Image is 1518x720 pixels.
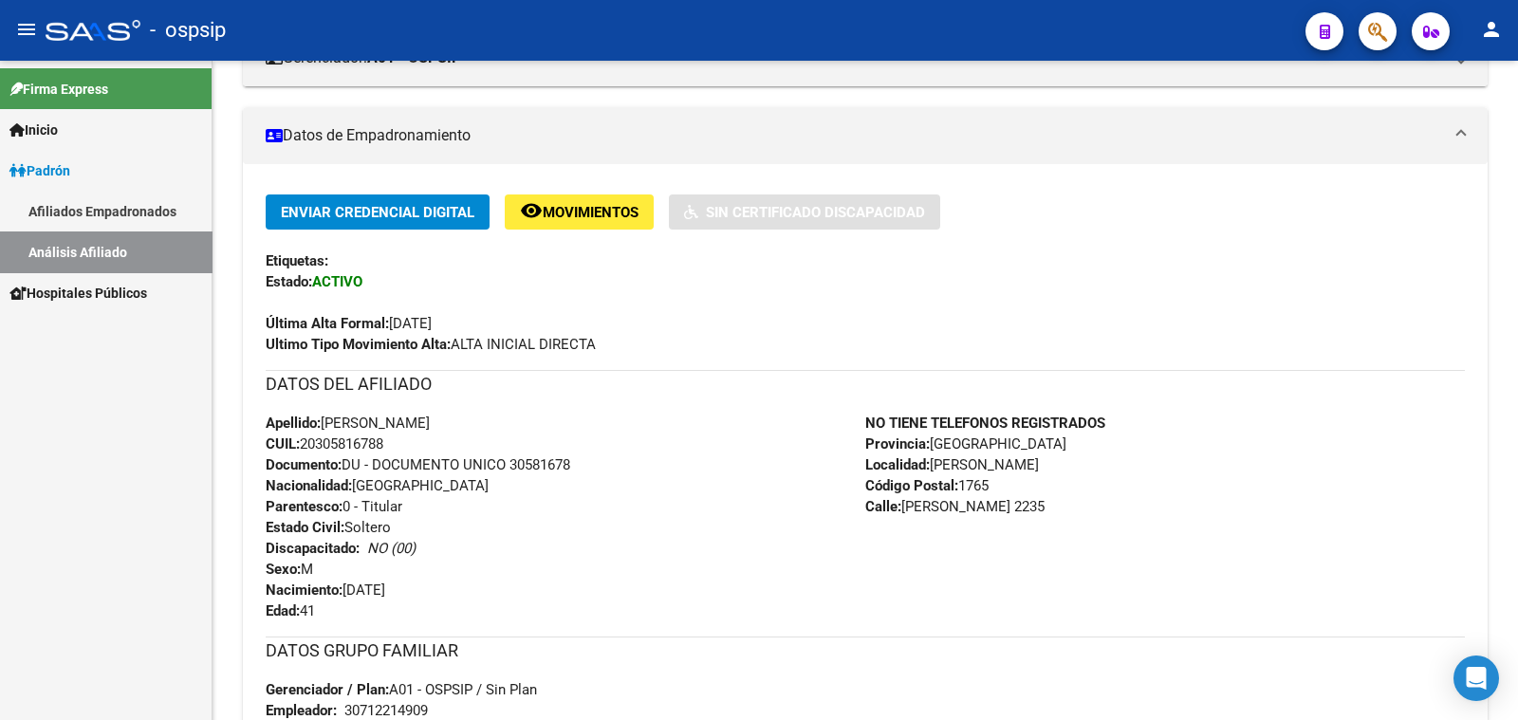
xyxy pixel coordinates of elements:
h3: DATOS GRUPO FAMILIAR [266,637,1465,664]
span: Enviar Credencial Digital [281,204,474,221]
span: [PERSON_NAME] 2235 [865,498,1045,515]
span: [DATE] [266,315,432,332]
strong: Localidad: [865,456,930,473]
mat-expansion-panel-header: Datos de Empadronamiento [243,107,1488,164]
strong: Parentesco: [266,498,342,515]
span: Padrón [9,160,70,181]
button: Movimientos [505,194,654,230]
mat-icon: remove_red_eye [520,199,543,222]
strong: Calle: [865,498,901,515]
span: DU - DOCUMENTO UNICO 30581678 [266,456,570,473]
mat-panel-title: Datos de Empadronamiento [266,125,1442,146]
strong: Apellido: [266,415,321,432]
span: Soltero [266,519,391,536]
button: Enviar Credencial Digital [266,194,490,230]
h3: DATOS DEL AFILIADO [266,371,1465,397]
span: Firma Express [9,79,108,100]
strong: Estado Civil: [266,519,344,536]
span: A01 - OSPSIP / Sin Plan [266,681,537,698]
strong: Documento: [266,456,342,473]
strong: Estado: [266,273,312,290]
span: ALTA INICIAL DIRECTA [266,336,596,353]
span: 0 - Titular [266,498,402,515]
strong: Última Alta Formal: [266,315,389,332]
i: NO (00) [367,540,416,557]
span: Inicio [9,120,58,140]
mat-icon: person [1480,18,1503,41]
strong: Código Postal: [865,477,958,494]
strong: Ultimo Tipo Movimiento Alta: [266,336,451,353]
div: Open Intercom Messenger [1453,655,1499,701]
span: [PERSON_NAME] [865,456,1039,473]
button: Sin Certificado Discapacidad [669,194,940,230]
span: Hospitales Públicos [9,283,147,304]
span: Sin Certificado Discapacidad [706,204,925,221]
span: [GEOGRAPHIC_DATA] [865,435,1066,452]
strong: CUIL: [266,435,300,452]
strong: NO TIENE TELEFONOS REGISTRADOS [865,415,1105,432]
strong: ACTIVO [312,273,362,290]
strong: Edad: [266,602,300,619]
span: [GEOGRAPHIC_DATA] [266,477,489,494]
strong: Discapacitado: [266,540,360,557]
span: [DATE] [266,582,385,599]
mat-icon: menu [15,18,38,41]
strong: Etiquetas: [266,252,328,269]
span: M [266,561,313,578]
strong: Provincia: [865,435,930,452]
span: [PERSON_NAME] [266,415,430,432]
span: - ospsip [150,9,226,51]
span: Movimientos [543,204,639,221]
strong: Gerenciador / Plan: [266,681,389,698]
span: 1765 [865,477,989,494]
strong: Nacionalidad: [266,477,352,494]
span: 41 [266,602,315,619]
span: 20305816788 [266,435,383,452]
strong: Nacimiento: [266,582,342,599]
strong: Empleador: [266,702,337,719]
strong: Sexo: [266,561,301,578]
